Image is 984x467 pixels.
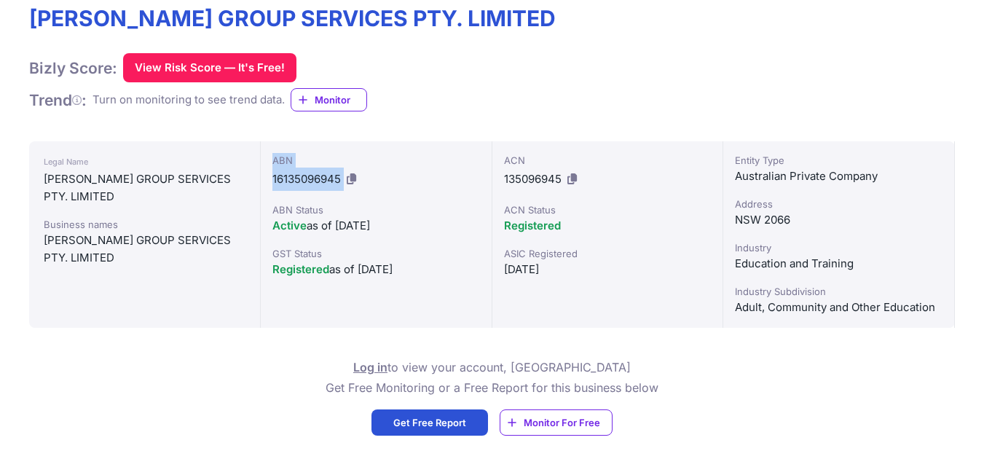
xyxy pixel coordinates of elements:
[272,217,480,235] div: as of [DATE]
[29,5,556,31] h1: [PERSON_NAME] GROUP SERVICES PTY. LIMITED
[29,58,117,78] h1: Bizly Score:
[44,170,245,205] div: [PERSON_NAME] GROUP SERVICES PTY. LIMITED
[735,168,942,185] div: Australian Private Company
[44,153,245,170] div: Legal Name
[504,172,562,186] span: 135096945
[272,246,480,261] div: GST Status
[735,153,942,168] div: Entity Type
[272,153,480,168] div: ABN
[371,409,488,436] a: Get Free Report
[735,197,942,211] div: Address
[272,262,329,276] span: Registered
[272,203,480,217] div: ABN Status
[504,246,712,261] div: ASIC Registered
[326,357,658,398] p: to view your account, [GEOGRAPHIC_DATA] Get Free Monitoring or a Free Report for this business below
[272,172,341,186] span: 16135096945
[735,299,942,316] div: Adult, Community and Other Education
[504,261,712,278] div: [DATE]
[44,217,245,232] div: Business names
[393,415,466,430] span: Get Free Report
[504,203,712,217] div: ACN Status
[524,415,600,430] span: Monitor For Free
[353,360,387,374] a: Log in
[291,88,367,111] a: Monitor
[504,219,561,232] span: Registered
[504,153,712,168] div: ACN
[272,219,307,232] span: Active
[735,255,942,272] div: Education and Training
[44,232,245,267] div: [PERSON_NAME] GROUP SERVICES PTY. LIMITED
[735,211,942,229] div: NSW 2066
[315,93,366,107] span: Monitor
[500,409,613,436] a: Monitor For Free
[272,261,480,278] div: as of [DATE]
[735,284,942,299] div: Industry Subdivision
[29,90,87,110] h1: Trend :
[123,53,296,82] button: View Risk Score — It's Free!
[93,92,285,109] div: Turn on monitoring to see trend data.
[735,240,942,255] div: Industry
